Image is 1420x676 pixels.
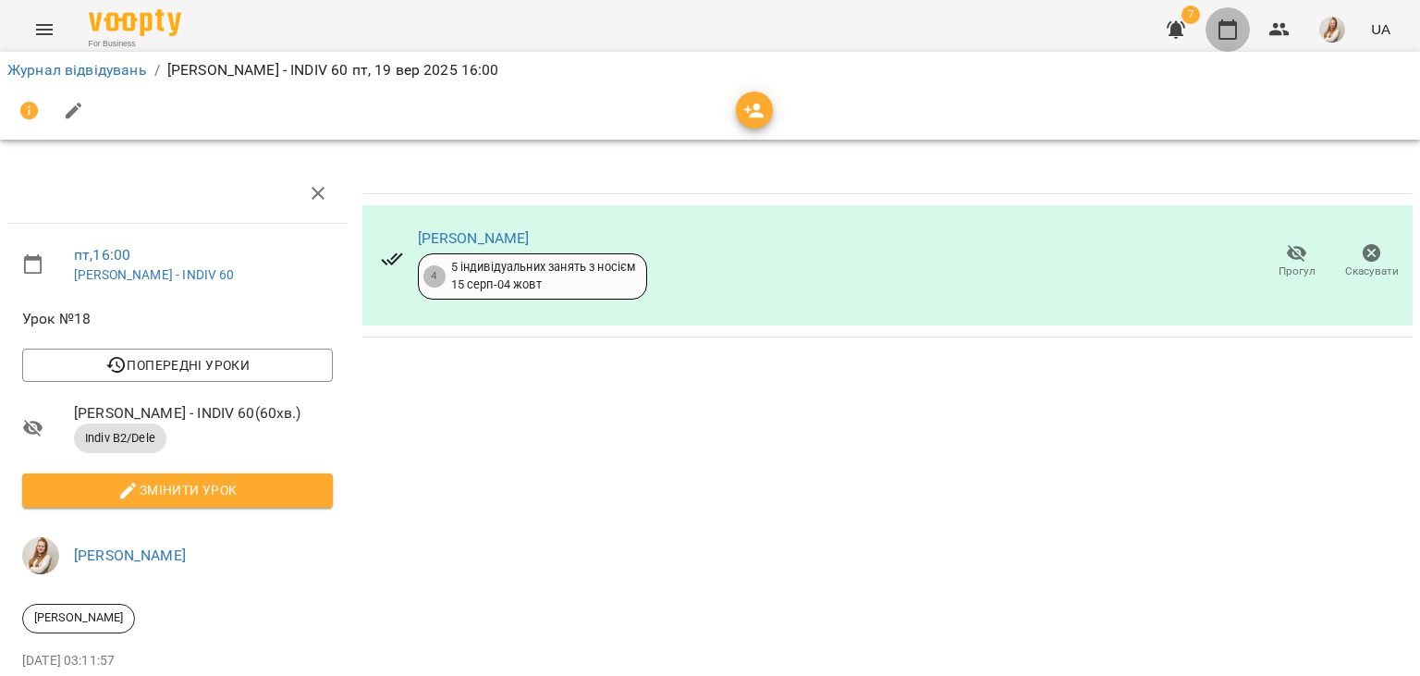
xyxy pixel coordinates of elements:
[423,265,446,288] div: 4
[1319,17,1345,43] img: db46d55e6fdf8c79d257263fe8ff9f52.jpeg
[1345,264,1399,279] span: Скасувати
[167,59,499,81] p: [PERSON_NAME] - INDIV 60 пт, 19 вер 2025 16:00
[7,61,147,79] a: Журнал відвідувань
[74,430,166,447] span: Indiv B2/Dele
[23,609,134,626] span: [PERSON_NAME]
[1181,6,1200,24] span: 7
[22,349,333,382] button: Попередні уроки
[74,547,186,564] a: [PERSON_NAME]
[37,354,318,376] span: Попередні уроки
[451,259,636,293] div: 5 індивідуальних занять з носієм 15 серп - 04 жовт
[74,267,235,282] a: [PERSON_NAME] - INDIV 60
[89,9,181,36] img: Voopty Logo
[7,59,1413,81] nav: breadcrumb
[1371,19,1390,39] span: UA
[22,537,59,574] img: db46d55e6fdf8c79d257263fe8ff9f52.jpeg
[1334,236,1409,288] button: Скасувати
[74,402,333,424] span: [PERSON_NAME] - INDIV 60 ( 60 хв. )
[22,473,333,507] button: Змінити урок
[74,246,130,264] a: пт , 16:00
[1279,264,1316,279] span: Прогул
[89,38,181,50] span: For Business
[22,652,333,670] p: [DATE] 03:11:57
[1364,12,1398,46] button: UA
[1259,236,1334,288] button: Прогул
[22,308,333,330] span: Урок №18
[154,59,160,81] li: /
[418,229,530,247] a: [PERSON_NAME]
[22,7,67,52] button: Menu
[22,604,135,633] div: [PERSON_NAME]
[37,479,318,501] span: Змінити урок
